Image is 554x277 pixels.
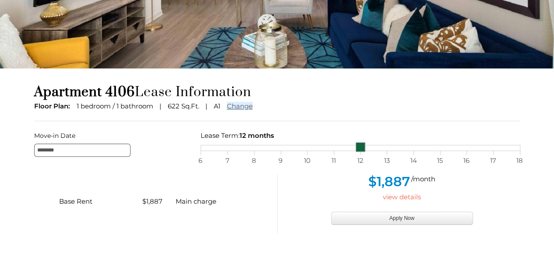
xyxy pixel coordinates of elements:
span: /month [411,175,435,183]
span: 12 months [240,131,274,140]
div: Base Rent [53,196,136,207]
span: 622 [168,102,180,110]
button: Apply Now [331,212,473,225]
div: Main charge [169,196,252,207]
span: 18 [515,155,524,166]
span: 13 [382,155,391,166]
h1: Lease Information [34,84,520,101]
span: 15 [436,155,445,166]
span: $1,887 [142,197,162,205]
span: 8 [250,155,258,166]
span: Floor Plan: [34,102,70,110]
input: Move-in Date edit selected 9/1/2025 [34,144,131,157]
span: Apartment 4106 [34,84,135,101]
span: 9 [276,155,285,166]
span: A1 [214,102,220,110]
span: $1,887 [368,173,410,190]
span: 17 [489,155,498,166]
span: 1 bedroom / 1 bathroom [77,102,153,110]
span: 16 [462,155,471,166]
span: 12 [356,155,365,166]
div: Lease Term: [201,130,520,141]
span: 7 [223,155,232,166]
span: 11 [329,155,338,166]
label: Move-in Date [34,130,187,141]
span: Sq.Ft. [181,102,199,110]
a: view details [383,193,421,201]
span: 14 [409,155,418,166]
span: 10 [303,155,311,166]
a: Change [227,102,253,110]
span: 6 [196,155,205,166]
